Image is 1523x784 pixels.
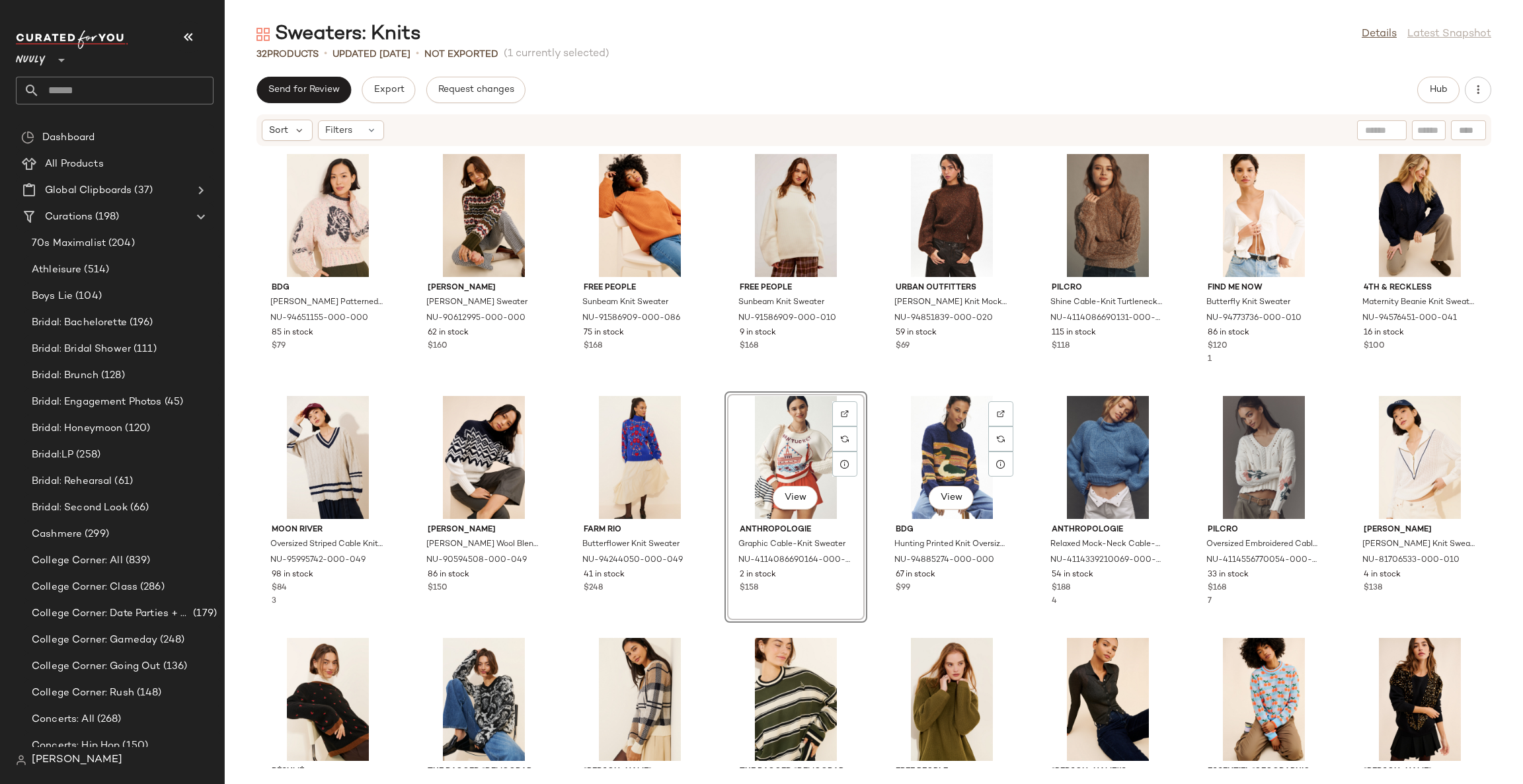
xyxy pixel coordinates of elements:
span: $100 [1364,340,1385,352]
span: 1 [1208,355,1212,364]
span: [PERSON_NAME] Sweater [426,297,527,309]
span: Urban Outfitters [896,282,1008,294]
img: svg%3e [16,755,26,765]
div: Sweaters: Knits [256,21,421,48]
span: Free People [896,766,1008,778]
span: (37) [132,183,153,198]
span: (104) [73,289,102,304]
span: Hunting Printed Knit Oversized Sweater [894,539,1007,551]
span: Oversized Embroidered Cable-Knit Sweater [1206,539,1319,551]
span: 70s Maximalist [32,236,106,251]
span: NU-94576451-000-041 [1362,313,1457,325]
img: 91586909_086_b [573,154,707,277]
span: Bridal: Engagement Photos [32,395,162,410]
span: (120) [122,421,150,436]
span: (299) [82,527,109,542]
span: NU-94244050-000-049 [582,555,683,567]
span: $160 [428,340,448,352]
span: (45) [162,395,184,410]
span: Cashmere [32,527,82,542]
span: All Products [45,157,104,172]
span: Graphic Cable-Knit Sweater [738,539,845,551]
span: (148) [134,686,162,701]
span: College Corner: Going Out [32,659,161,674]
span: 59 in stock [896,327,937,339]
img: 91586909_010_b3 [729,154,863,277]
span: Bridal: Bachelorette [32,315,127,331]
span: (196) [127,315,153,331]
span: $120 [1208,340,1228,352]
span: (136) [161,659,188,674]
span: (268) [95,712,122,727]
img: 90594508_049_b [417,396,551,519]
span: Shine Cable-Knit Turtleneck Sweater [1050,297,1163,309]
span: (111) [131,342,157,357]
span: NU-81706533-000-010 [1362,555,1460,567]
span: View [940,492,962,503]
span: Concerts: All [32,712,95,727]
span: 75 in stock [584,327,624,339]
span: (1 currently selected) [504,46,609,62]
span: Pilcro [1052,282,1164,294]
span: Pilcro [1208,524,1320,536]
span: Nuuly [16,45,46,69]
span: Essentiel [GEOGRAPHIC_DATA] [1208,766,1320,778]
span: 32 [256,50,267,59]
span: College Corner: All [32,553,123,568]
img: svg%3e [841,410,849,418]
span: NU-94773736-000-010 [1206,313,1302,325]
span: Concerts: Hip Hop [32,738,120,754]
span: Bridal: Rehearsal [32,474,112,489]
img: 94851839_020_b3 [885,154,1019,277]
span: 9 in stock [740,327,776,339]
span: 98 in stock [272,569,313,581]
span: Sunbeam Knit Sweater [582,297,668,309]
button: View [929,486,974,510]
span: $168 [584,340,602,352]
span: Anthropologie [1052,524,1164,536]
span: $168 [740,340,758,352]
span: 7 [1208,597,1212,606]
a: Details [1362,26,1397,42]
button: View [773,486,818,510]
span: • [324,46,327,62]
button: Hub [1417,77,1460,103]
span: (258) [73,448,100,463]
img: svg%3e [997,435,1005,443]
img: 4114086690131_025_b [1041,154,1175,277]
span: NU-4114086690131-000-025 [1050,313,1163,325]
span: Send for Review [268,85,340,95]
span: [PERSON_NAME] Knit Sweater [1362,539,1475,551]
span: Athleisure [32,262,81,278]
span: Free People [740,282,852,294]
span: (514) [81,262,109,278]
img: svg%3e [997,410,1005,418]
span: (198) [93,210,119,225]
span: [PERSON_NAME] Knit Mockneck Pullover Sweater [894,297,1007,309]
img: 95995742_049_b [261,396,395,519]
span: The Ragged [DEMOGRAPHIC_DATA] [428,766,540,778]
span: NU-94851839-000-020 [894,313,993,325]
img: 93325892_029_b [573,638,707,761]
span: Maternity Beanie Knit Sweater [1362,297,1475,309]
span: Sort [269,124,288,137]
span: 33 in stock [1208,569,1249,581]
span: 41 in stock [584,569,625,581]
span: (66) [128,500,149,516]
span: College Corner: Gameday [32,633,157,648]
span: NU-94651155-000-000 [270,313,368,325]
span: (839) [123,553,151,568]
span: 3 [272,597,276,606]
img: 93585669_001_b [1041,638,1175,761]
span: 86 in stock [1208,327,1249,339]
span: Boys Lie [32,289,73,304]
span: [PERSON_NAME] Patterned Knit Mockneck Pullover Sweater [270,297,383,309]
span: (248) [157,633,184,648]
span: Sunbeam Knit Sweater [738,297,824,309]
span: [PERSON_NAME] [32,752,122,768]
span: 67 in stock [896,569,935,581]
span: Farm Rio [584,524,696,536]
span: NU-4114556770054-000-015 [1206,555,1319,567]
img: 94885274_000_b [885,396,1019,519]
span: Find Me Now [1208,282,1320,294]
